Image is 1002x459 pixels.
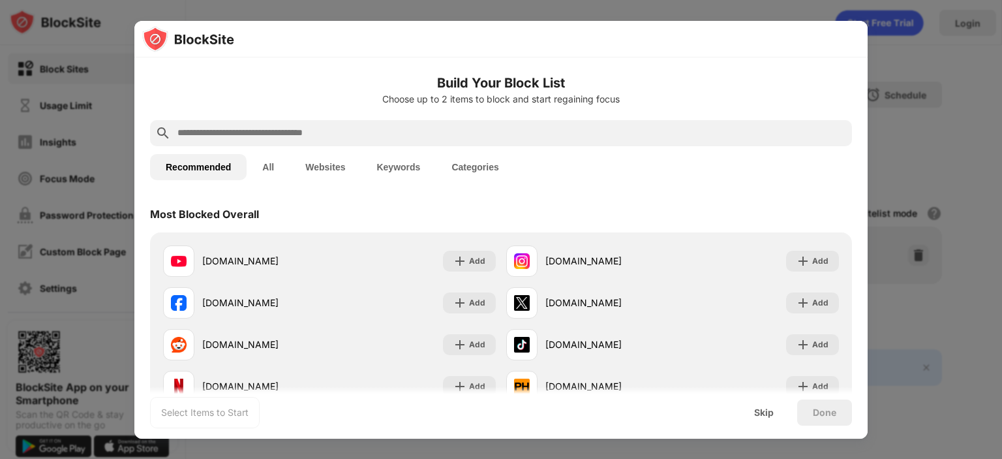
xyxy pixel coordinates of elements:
[202,338,329,351] div: [DOMAIN_NAME]
[155,125,171,141] img: search.svg
[150,154,247,180] button: Recommended
[150,73,852,93] h6: Build Your Block List
[247,154,290,180] button: All
[469,380,485,393] div: Add
[514,253,530,269] img: favicons
[545,379,673,393] div: [DOMAIN_NAME]
[812,255,828,268] div: Add
[436,154,514,180] button: Categories
[812,338,828,351] div: Add
[812,296,828,309] div: Add
[754,407,774,418] div: Skip
[514,337,530,353] img: favicons
[469,255,485,268] div: Add
[361,154,436,180] button: Keywords
[545,296,673,309] div: [DOMAIN_NAME]
[171,379,187,394] img: favicons
[161,406,249,419] div: Select Items to Start
[290,154,361,180] button: Websites
[150,208,259,221] div: Most Blocked Overall
[171,337,187,353] img: favicons
[171,295,187,311] img: favicons
[142,26,234,52] img: logo-blocksite.svg
[545,338,673,351] div: [DOMAIN_NAME]
[171,253,187,269] img: favicons
[813,407,836,418] div: Done
[469,338,485,351] div: Add
[202,379,329,393] div: [DOMAIN_NAME]
[469,296,485,309] div: Add
[150,94,852,104] div: Choose up to 2 items to block and start regaining focus
[812,380,828,393] div: Add
[202,296,329,309] div: [DOMAIN_NAME]
[514,379,530,394] img: favicons
[514,295,530,311] img: favicons
[202,254,329,268] div: [DOMAIN_NAME]
[545,254,673,268] div: [DOMAIN_NAME]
